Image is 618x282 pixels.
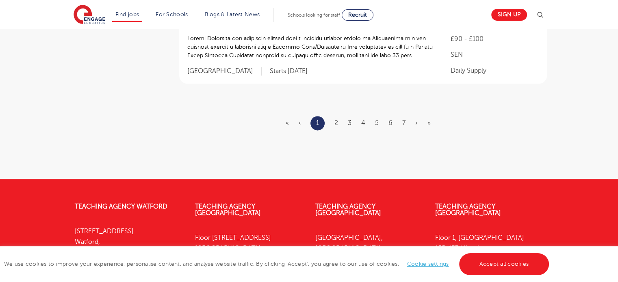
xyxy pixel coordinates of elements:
[415,119,418,127] a: Next
[459,253,549,275] a: Accept all cookies
[342,9,373,21] a: Recruit
[270,67,308,75] p: Starts [DATE]
[205,11,260,17] a: Blogs & Latest News
[375,119,379,127] a: 5
[187,67,262,75] span: [GEOGRAPHIC_DATA]
[315,203,381,217] a: Teaching Agency [GEOGRAPHIC_DATA]
[299,119,301,127] span: ‹
[75,203,167,210] a: Teaching Agency Watford
[4,261,551,267] span: We use cookies to improve your experience, personalise content, and analyse website traffic. By c...
[286,119,289,127] span: «
[187,34,435,60] p: Loremi Dolorsita con adipiscin elitsed doei t incididu utlabor etdolo ma Aliquaenima min ven quis...
[451,66,538,75] p: Daily Supply
[407,261,449,267] a: Cookie settings
[451,34,538,44] p: £90 - £100
[361,119,365,127] a: 4
[334,119,338,127] a: 2
[491,9,527,21] a: Sign up
[75,226,183,279] p: [STREET_ADDRESS] Watford, WD17 1SZ 01923 281040
[115,11,139,17] a: Find jobs
[288,12,340,18] span: Schools looking for staff
[156,11,188,17] a: For Schools
[74,5,105,25] img: Engage Education
[348,12,367,18] span: Recruit
[427,119,431,127] a: Last
[316,118,319,128] a: 1
[348,119,351,127] a: 3
[195,203,261,217] a: Teaching Agency [GEOGRAPHIC_DATA]
[435,203,501,217] a: Teaching Agency [GEOGRAPHIC_DATA]
[388,119,392,127] a: 6
[451,50,538,60] p: SEN
[402,119,405,127] a: 7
